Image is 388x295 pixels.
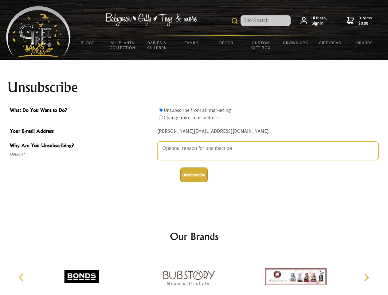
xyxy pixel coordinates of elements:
h1: Unsubscribe [7,80,381,95]
span: Why Are You Unsubscribing? [10,142,154,151]
a: Decor [209,36,244,49]
a: Grown Ups [278,36,313,49]
a: Hi there,Sign in [300,15,327,26]
label: Change my e-mail address [164,114,219,120]
button: Unsubscribe [180,167,208,182]
input: What Do You Want to Do? [159,108,163,112]
textarea: Why Are You Unsubscribing? [157,142,378,160]
a: Family [174,36,209,49]
a: Babies & Children [140,36,174,54]
span: What Do You Want to Do? [10,106,154,115]
span: Your E-mail Address [10,127,154,136]
img: Babyware - Gifts - Toys and more... [6,6,71,57]
img: Babywear - Gifts - Toys & more [105,13,197,26]
button: Next [359,271,373,284]
img: product search [232,18,238,24]
a: BLOGS [71,36,105,49]
strong: $0.00 [359,21,372,26]
strong: Sign in [312,21,327,26]
a: Custom Gift Box [244,36,278,54]
input: What Do You Want to Do? [159,115,163,119]
button: Previous [15,271,29,284]
div: [PERSON_NAME][EMAIL_ADDRESS][DOMAIN_NAME] [157,127,378,136]
a: 0 items$0.00 [347,15,372,26]
span: Optional [10,151,154,158]
h2: Our Brands [12,229,376,244]
span: Hi there, [312,15,327,26]
input: Site Search [241,15,291,26]
a: All Plants Collection [105,36,140,54]
label: Unsubscribe from all marketing [164,107,231,113]
span: 0 items [359,15,372,26]
a: Gift Ideas [313,36,347,49]
a: Brands [347,36,382,49]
